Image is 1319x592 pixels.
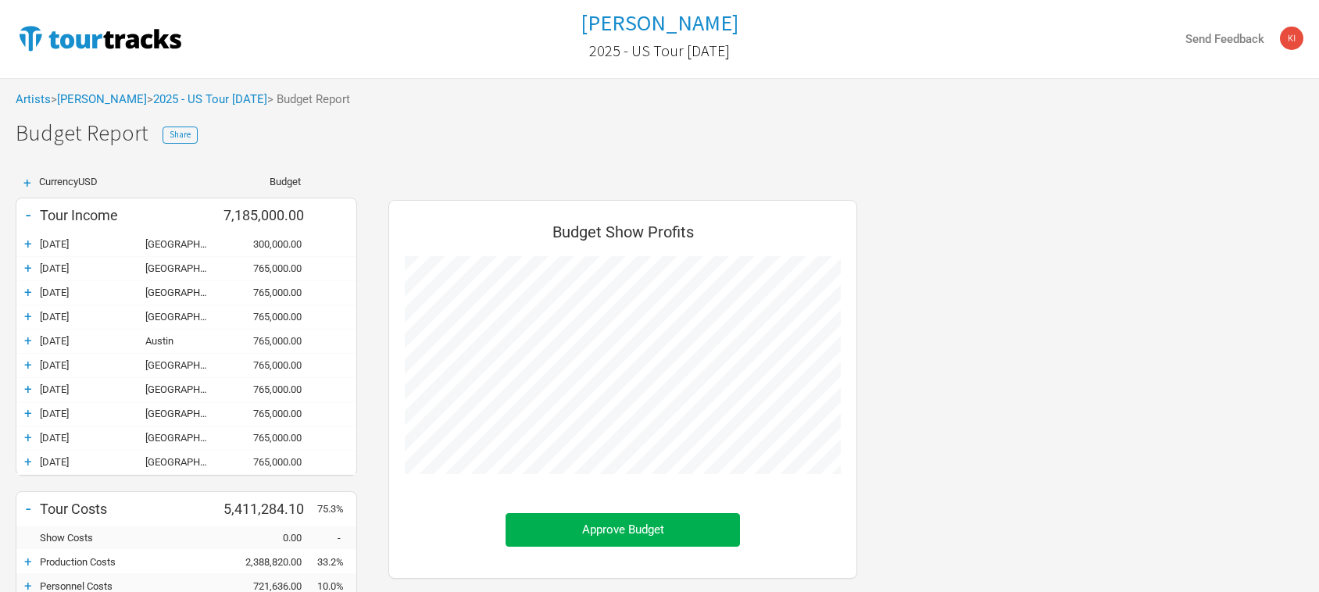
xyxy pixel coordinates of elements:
div: 29-Oct-25 [40,238,145,250]
div: Brooklyn [145,287,223,298]
div: 765,000.00 [223,335,317,347]
div: Boston [145,238,223,250]
a: Artists [16,92,51,106]
div: 14-Nov-25 [40,432,145,444]
button: Share [163,127,198,144]
span: Currency USD [39,176,98,187]
div: Tour Income [40,207,223,223]
div: 2,388,820.00 [223,556,317,568]
img: TourTracks [16,23,184,54]
strong: Send Feedback [1185,32,1264,46]
div: 01-Nov-25 [40,287,145,298]
span: > Budget Report [267,94,350,105]
div: - [16,497,40,519]
div: + [16,381,40,397]
div: + [16,284,40,300]
div: 765,000.00 [223,287,317,298]
div: + [16,554,40,569]
div: 75.3% [317,503,356,515]
div: Oakland [145,432,223,444]
div: 765,000.00 [223,408,317,419]
div: 765,000.00 [223,262,317,274]
div: San Diego [145,359,223,371]
div: - [16,204,40,226]
div: + [16,177,39,190]
div: Brooklyn [145,262,223,274]
a: [PERSON_NAME] [581,11,738,35]
div: 7,185,000.00 [223,207,317,223]
div: + [16,454,40,469]
div: Oakland [145,456,223,468]
div: + [16,308,40,324]
div: 300,000.00 [223,238,317,250]
span: Share [170,129,191,140]
a: [PERSON_NAME] [57,92,147,106]
h2: 2025 - US Tour [DATE] [589,42,730,59]
h1: [PERSON_NAME] [581,9,738,37]
div: Personnel Costs [40,580,223,592]
div: + [16,333,40,348]
div: + [16,357,40,373]
h1: Budget Report [16,121,1319,145]
div: - [317,532,356,544]
div: 765,000.00 [223,432,317,444]
div: + [16,405,40,421]
span: Approve Budget [582,522,664,537]
img: Kimberley [1280,27,1303,50]
div: 09-Nov-25 [40,359,145,371]
div: 15-Nov-25 [40,456,145,468]
div: Los Angeles [145,383,223,395]
div: Tour Costs [40,501,223,517]
div: 765,000.00 [223,311,317,323]
div: Production Costs [40,556,223,568]
a: 2025 - US Tour [DATE] [589,34,730,67]
div: Show Costs [40,532,223,544]
div: Budget Show Profits [405,216,841,256]
div: 33.2% [317,556,356,568]
span: > [51,94,147,105]
div: 11-Nov-25 [40,383,145,395]
div: 10.0% [317,580,356,592]
div: + [16,430,40,445]
div: 765,000.00 [223,383,317,395]
div: 06-Nov-25 [40,335,145,347]
div: Los Angeles [145,408,223,419]
button: Approve Budget [506,513,740,547]
div: 03-Nov-25 [40,311,145,323]
div: + [16,260,40,276]
div: 721,636.00 [223,580,317,592]
div: Austin [145,335,223,347]
div: Budget [223,177,301,187]
div: 765,000.00 [223,359,317,371]
a: 2025 - US Tour [DATE] [153,92,267,106]
div: + [16,236,40,251]
div: 5,411,284.10 [223,501,317,517]
div: 12-Nov-25 [40,408,145,419]
div: Chicago [145,311,223,323]
span: > [147,94,267,105]
div: 0.00 [223,532,317,544]
div: 31-Oct-25 [40,262,145,274]
div: 765,000.00 [223,456,317,468]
